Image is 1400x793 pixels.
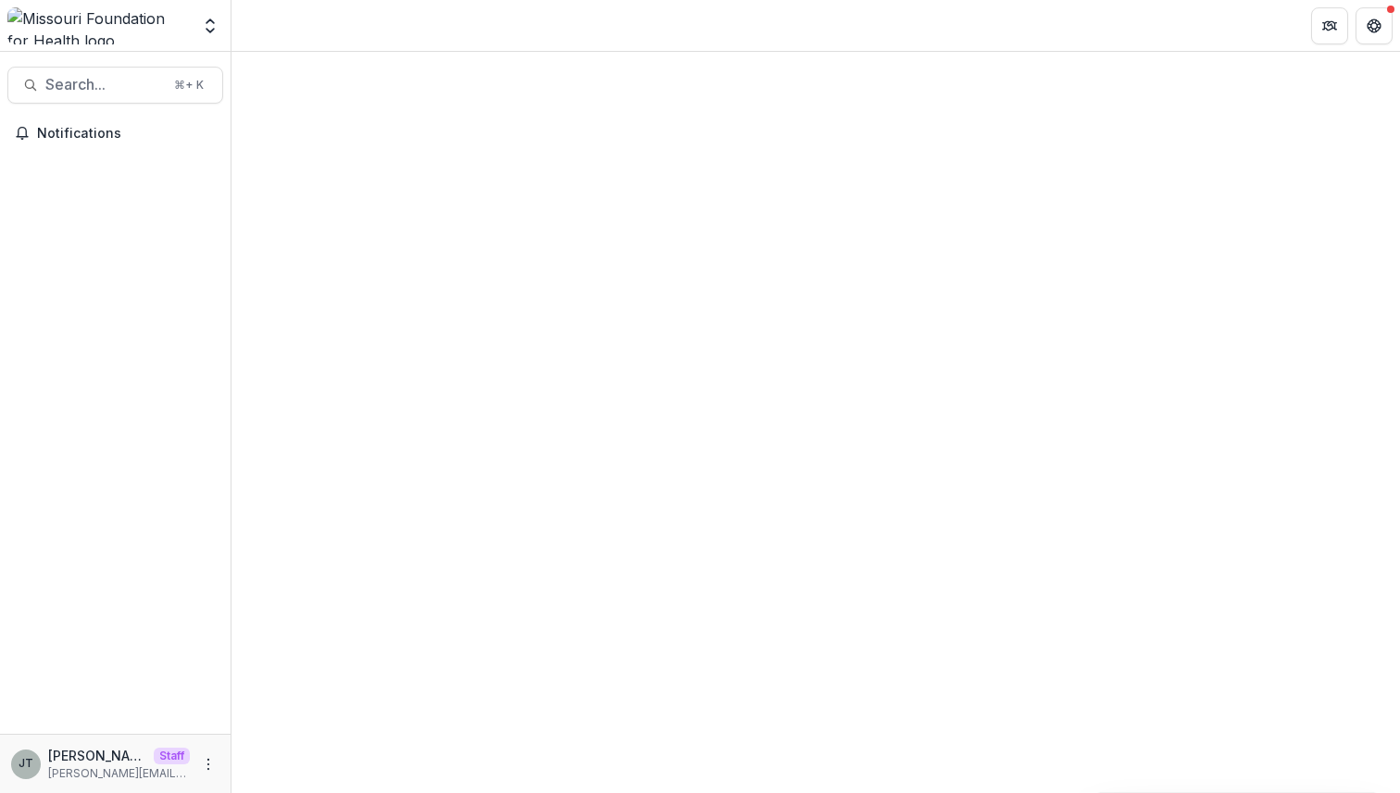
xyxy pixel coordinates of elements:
button: Open entity switcher [197,7,223,44]
button: More [197,753,219,775]
p: [PERSON_NAME][EMAIL_ADDRESS][DOMAIN_NAME] [48,765,190,782]
button: Search... [7,67,223,104]
p: [PERSON_NAME] [48,746,146,765]
button: Notifications [7,118,223,148]
img: Missouri Foundation for Health logo [7,7,190,44]
div: ⌘ + K [170,75,207,95]
span: Notifications [37,126,216,142]
p: Staff [154,748,190,764]
span: Search... [45,76,163,93]
div: Joyce N Temelio [19,758,33,770]
button: Get Help [1356,7,1393,44]
button: Partners [1311,7,1348,44]
nav: breadcrumb [239,12,318,39]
